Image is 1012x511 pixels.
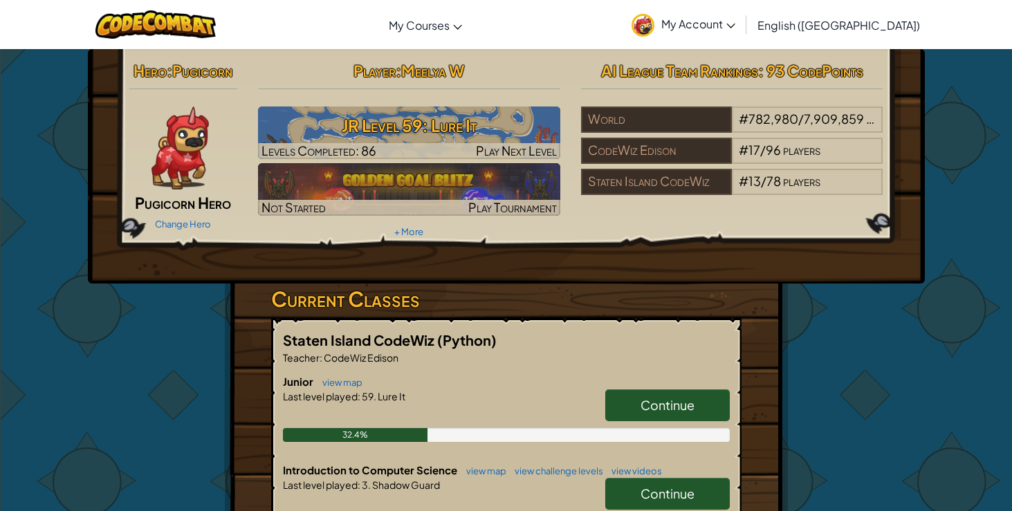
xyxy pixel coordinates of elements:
a: Play Next Level [258,106,560,159]
h3: JR Level 59: Lure It [258,110,560,141]
span: Last level played [283,390,358,402]
span: # [739,173,748,189]
span: : 93 CodePoints [758,61,863,80]
div: Staten Island CodeWiz [581,169,732,195]
span: : [167,61,172,80]
span: players [783,173,820,189]
span: Meelya W [401,61,464,80]
span: / [760,142,766,158]
span: : [358,479,360,491]
a: English ([GEOGRAPHIC_DATA]) [751,6,927,44]
span: English ([GEOGRAPHIC_DATA]) [757,18,920,32]
img: pugicorn-paper-doll.png [151,106,209,189]
span: 7,909,859 [804,111,864,127]
span: 782,980 [748,111,798,127]
span: 96 [766,142,781,158]
a: view videos [605,465,662,476]
span: 3. [360,479,371,491]
span: My Courses [389,18,450,32]
a: + More [394,226,423,237]
span: : [320,351,322,364]
a: Change Hero [155,219,211,230]
span: players [783,142,820,158]
span: Introduction to Computer Science [283,463,459,476]
span: Play Next Level [476,142,557,158]
span: Last level played [283,479,358,491]
a: CodeWiz Edison#17/96players [581,151,883,167]
span: Continue [641,397,694,413]
span: Hero [134,61,167,80]
span: Pugicorn [172,61,232,80]
a: Staten Island CodeWiz#13/78players [581,182,883,198]
span: AI League Team Rankings [601,61,758,80]
span: Junior [283,375,315,388]
span: : [396,61,401,80]
a: view map [459,465,506,476]
span: Teacher [283,351,320,364]
img: JR Level 59: Lure It [258,106,560,159]
span: Player [353,61,396,80]
span: / [798,111,804,127]
div: CodeWiz Edison [581,138,732,164]
span: (Python) [437,331,497,349]
a: My Account [625,3,742,46]
span: Lure It [376,390,405,402]
span: 59. [360,390,376,402]
span: Staten Island CodeWiz [283,331,437,349]
img: Golden Goal [258,163,560,216]
img: avatar [632,14,654,37]
span: 13 [748,173,761,189]
span: / [761,173,766,189]
span: Not Started [261,199,326,215]
span: My Account [661,17,735,31]
span: 17 [748,142,760,158]
a: World#782,980/7,909,859players [581,120,883,136]
span: 78 [766,173,781,189]
span: Continue [641,485,694,501]
span: : [358,390,360,402]
span: Pugicorn Hero [135,193,231,212]
span: Shadow Guard [371,479,440,491]
span: Play Tournament [468,199,557,215]
div: World [581,106,732,133]
span: # [739,142,748,158]
span: Levels Completed: 86 [261,142,376,158]
span: # [739,111,748,127]
div: 32.4% [283,428,427,442]
img: CodeCombat logo [95,10,217,39]
h3: Current Classes [271,284,742,315]
a: Not StartedPlay Tournament [258,163,560,216]
a: view map [315,377,362,388]
a: My Courses [382,6,469,44]
span: CodeWiz Edison [322,351,398,364]
a: view challenge levels [508,465,603,476]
